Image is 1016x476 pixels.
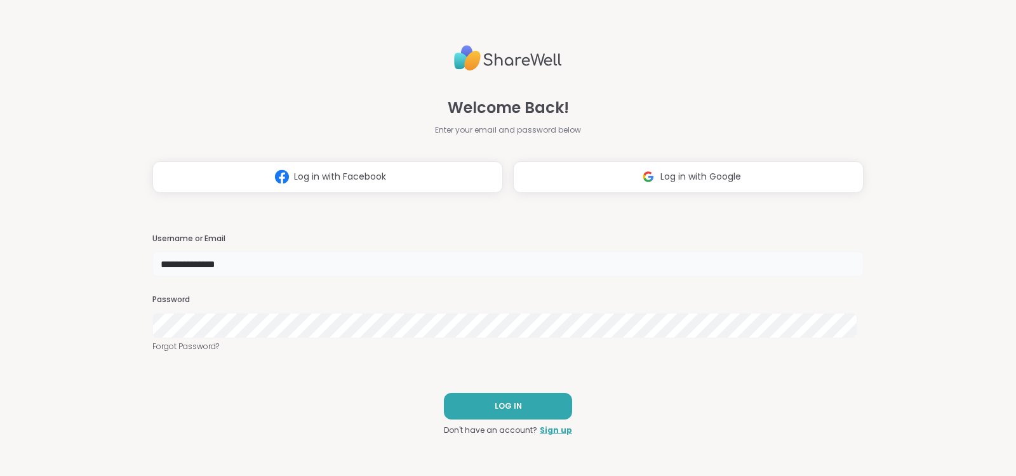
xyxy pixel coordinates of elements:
[660,170,741,183] span: Log in with Google
[152,234,864,244] h3: Username or Email
[152,341,864,352] a: Forgot Password?
[152,161,503,193] button: Log in with Facebook
[444,425,537,436] span: Don't have an account?
[540,425,572,436] a: Sign up
[448,96,569,119] span: Welcome Back!
[513,161,864,193] button: Log in with Google
[495,400,522,412] span: LOG IN
[270,165,294,188] img: ShareWell Logomark
[435,124,581,136] span: Enter your email and password below
[636,165,660,188] img: ShareWell Logomark
[294,170,386,183] span: Log in with Facebook
[444,393,572,420] button: LOG IN
[152,294,864,305] h3: Password
[454,40,562,76] img: ShareWell Logo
